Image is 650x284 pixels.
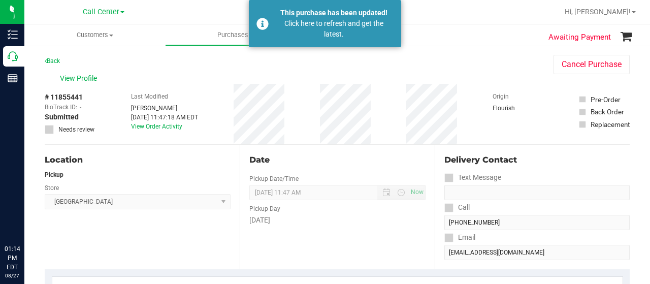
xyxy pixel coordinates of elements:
[30,201,42,213] iframe: Resource center unread badge
[444,200,470,215] label: Call
[45,57,60,65] a: Back
[45,92,83,103] span: # 11855441
[8,73,18,83] inline-svg: Reports
[45,183,59,193] label: Store
[444,185,630,200] input: Format: (999) 999-9999
[554,55,630,74] button: Cancel Purchase
[131,113,198,122] div: [DATE] 11:47:18 AM EDT
[45,112,79,122] span: Submitted
[45,154,231,166] div: Location
[249,215,426,226] div: [DATE]
[5,244,20,272] p: 01:14 PM EDT
[80,103,81,112] span: -
[444,215,630,230] input: Format: (999) 999-9999
[493,104,543,113] div: Flourish
[444,170,501,185] label: Text Message
[565,8,631,16] span: Hi, [PERSON_NAME]!
[131,104,198,113] div: [PERSON_NAME]
[444,154,630,166] div: Delivery Contact
[249,154,426,166] div: Date
[591,119,630,130] div: Replacement
[45,103,77,112] span: BioTrack ID:
[591,107,624,117] div: Back Order
[591,94,621,105] div: Pre-Order
[83,8,119,16] span: Call Center
[166,30,305,40] span: Purchases
[24,24,165,46] a: Customers
[444,230,475,245] label: Email
[45,171,63,178] strong: Pickup
[24,30,165,40] span: Customers
[8,29,18,40] inline-svg: Inventory
[165,24,306,46] a: Purchases
[131,92,168,101] label: Last Modified
[58,125,94,134] span: Needs review
[5,272,20,279] p: 08/27
[274,18,394,40] div: Click here to refresh and get the latest.
[249,174,299,183] label: Pickup Date/Time
[249,204,280,213] label: Pickup Day
[548,31,611,43] span: Awaiting Payment
[131,123,182,130] a: View Order Activity
[274,8,394,18] div: This purchase has been updated!
[10,203,41,233] iframe: Resource center
[60,73,101,84] span: View Profile
[493,92,509,101] label: Origin
[8,51,18,61] inline-svg: Call Center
